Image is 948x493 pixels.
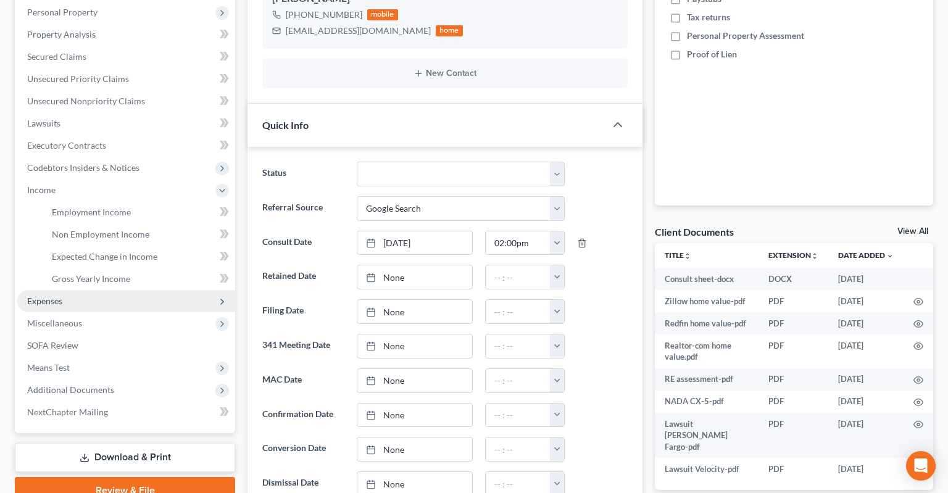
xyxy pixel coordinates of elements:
span: Miscellaneous [27,318,82,328]
td: PDF [759,413,828,458]
a: Unsecured Priority Claims [17,68,235,90]
div: home [436,25,463,36]
a: None [357,334,472,358]
input: -- : -- [486,369,551,392]
span: Executory Contracts [27,140,106,151]
input: -- : -- [486,265,551,289]
label: Retained Date [256,265,351,289]
a: Unsecured Nonpriority Claims [17,90,235,112]
span: Secured Claims [27,51,86,62]
td: [DATE] [828,334,904,368]
input: -- : -- [486,437,551,461]
span: Expected Change in Income [52,251,157,262]
span: Unsecured Nonpriority Claims [27,96,145,106]
a: None [357,265,472,289]
a: Executory Contracts [17,135,235,157]
span: Proof of Lien [687,48,737,60]
i: unfold_more [811,252,818,260]
label: Confirmation Date [256,403,351,428]
i: unfold_more [684,252,691,260]
td: Lawsuit Velocity-pdf [655,458,759,480]
td: [DATE] [828,368,904,391]
span: Expenses [27,296,62,306]
td: PDF [759,290,828,312]
a: None [357,404,472,427]
div: [EMAIL_ADDRESS][DOMAIN_NAME] [286,25,431,37]
a: Titleunfold_more [665,251,691,260]
input: -- : -- [486,404,551,427]
span: Personal Property Assessment [687,30,804,42]
td: PDF [759,391,828,413]
span: Quick Info [262,119,309,131]
input: -- : -- [486,300,551,323]
td: PDF [759,458,828,480]
input: -- : -- [486,231,551,255]
a: Extensionunfold_more [768,251,818,260]
a: SOFA Review [17,334,235,357]
span: Tax returns [687,11,730,23]
div: [PHONE_NUMBER] [286,9,362,21]
div: mobile [367,9,398,20]
td: RE assessment-pdf [655,368,759,391]
span: SOFA Review [27,340,78,350]
td: Zillow home value-pdf [655,290,759,312]
span: NextChapter Mailing [27,407,108,417]
label: MAC Date [256,368,351,393]
td: Realtor-com home value.pdf [655,334,759,368]
a: None [357,369,472,392]
input: -- : -- [486,334,551,358]
label: Referral Source [256,196,351,221]
td: PDF [759,368,828,391]
a: Download & Print [15,443,235,472]
a: None [357,437,472,461]
td: Consult sheet-docx [655,268,759,290]
td: PDF [759,334,828,368]
td: DOCX [759,268,828,290]
div: Open Intercom Messenger [906,451,936,481]
td: Lawsuit [PERSON_NAME] Fargo-pdf [655,413,759,458]
label: Consult Date [256,231,351,255]
a: Gross Yearly Income [42,268,235,290]
td: PDF [759,312,828,334]
label: Conversion Date [256,437,351,462]
span: Additional Documents [27,384,114,395]
span: Codebtors Insiders & Notices [27,162,139,173]
span: Gross Yearly Income [52,273,130,284]
span: Means Test [27,362,70,373]
span: Personal Property [27,7,98,17]
button: New Contact [272,68,618,78]
span: Employment Income [52,207,131,217]
a: Lawsuits [17,112,235,135]
td: NADA CX-5-pdf [655,391,759,413]
div: Client Documents [655,225,734,238]
span: Property Analysis [27,29,96,39]
td: [DATE] [828,458,904,480]
a: NextChapter Mailing [17,401,235,423]
i: expand_more [886,252,894,260]
td: [DATE] [828,391,904,413]
label: Filing Date [256,299,351,324]
td: [DATE] [828,312,904,334]
span: Non Employment Income [52,229,149,239]
span: Income [27,184,56,195]
td: [DATE] [828,290,904,312]
span: Unsecured Priority Claims [27,73,129,84]
a: Non Employment Income [42,223,235,246]
a: Property Analysis [17,23,235,46]
a: Secured Claims [17,46,235,68]
a: None [357,300,472,323]
a: View All [897,227,928,236]
a: Employment Income [42,201,235,223]
a: Expected Change in Income [42,246,235,268]
label: 341 Meeting Date [256,334,351,358]
a: [DATE] [357,231,472,255]
td: [DATE] [828,268,904,290]
td: Redfin home value-pdf [655,312,759,334]
td: [DATE] [828,413,904,458]
label: Status [256,162,351,186]
a: Date Added expand_more [838,251,894,260]
span: Lawsuits [27,118,60,128]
